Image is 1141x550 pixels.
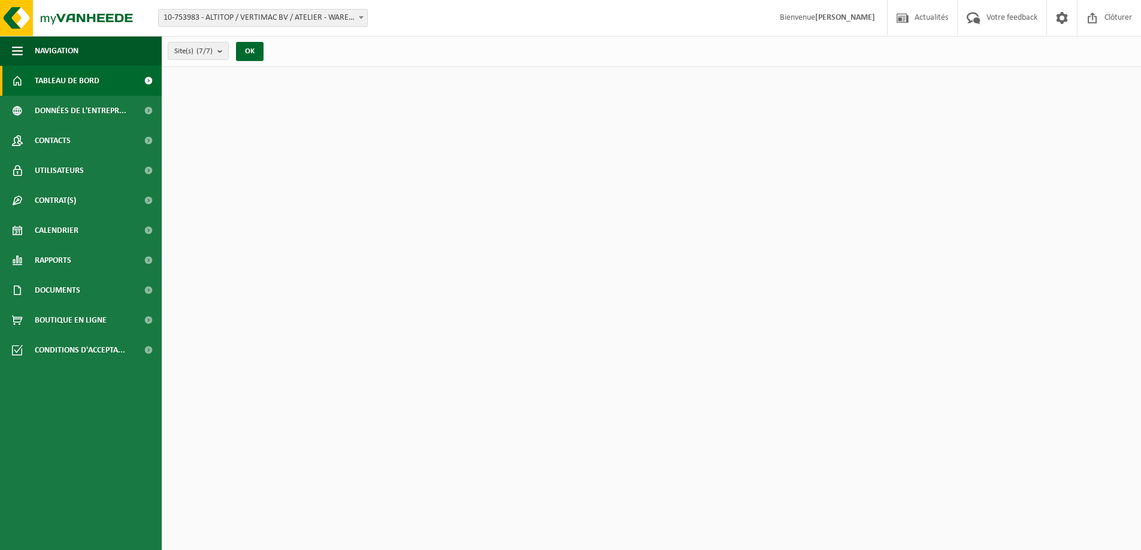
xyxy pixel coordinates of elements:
span: Conditions d'accepta... [35,335,125,365]
span: Rapports [35,245,71,275]
span: Documents [35,275,80,305]
button: Site(s)(7/7) [168,42,229,60]
span: Navigation [35,36,78,66]
span: Boutique en ligne [35,305,107,335]
span: Utilisateurs [35,156,84,186]
button: OK [236,42,264,61]
span: Calendrier [35,215,78,245]
count: (7/7) [196,47,213,55]
span: 10-753983 - ALTITOP / VERTIMAC BV / ATELIER - WAREGEM [158,9,368,27]
span: Contacts [35,126,71,156]
span: Contrat(s) [35,186,76,215]
span: 10-753983 - ALTITOP / VERTIMAC BV / ATELIER - WAREGEM [159,10,367,26]
span: Tableau de bord [35,66,99,96]
span: Site(s) [174,42,213,60]
strong: [PERSON_NAME] [815,13,875,22]
span: Données de l'entrepr... [35,96,126,126]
